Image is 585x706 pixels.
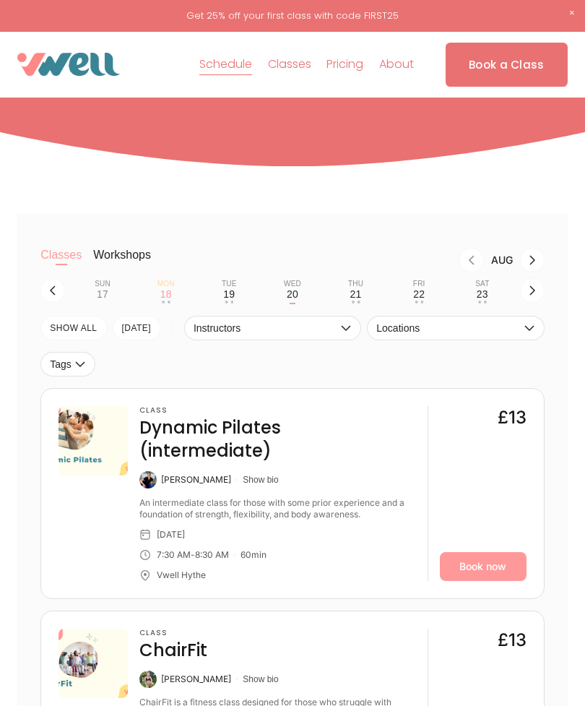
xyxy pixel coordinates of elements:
div: Tue [222,280,237,288]
div: 8:30 AM [195,549,229,561]
img: Mel Eberlein-Scott [139,671,157,688]
div: 21 [350,288,362,300]
div: 19 [223,288,235,300]
div: 22 [413,288,425,300]
button: Locations [367,316,544,340]
div: An intermediate class for those with some prior experience and a foundation of strength, flexibil... [139,497,415,520]
div: 20 [287,288,298,300]
div: Sat [475,280,489,288]
button: SHOW All [40,316,106,340]
a: Pricing [326,53,363,76]
nav: Month switch [174,248,545,272]
div: 18 [160,288,172,300]
a: Book now [440,552,526,581]
div: • • [162,301,170,304]
img: VWell [17,53,120,76]
div: • • [352,301,360,304]
div: [DATE] [157,529,185,541]
button: Classes [40,248,82,277]
button: Tags [40,352,95,376]
div: £13 [498,406,526,429]
img: c877d74a-5d59-4f2d-a7ac-7788169e9ea6.png [58,629,128,698]
div: 60 min [240,549,266,561]
button: [DATE] [113,316,161,340]
span: Locations [376,322,520,334]
a: folder dropdown [379,53,414,76]
div: Thu [348,280,363,288]
div: Fri [413,280,425,288]
div: Vwell Hythe [157,569,206,581]
img: ae0a0597-cc0d-4c1f-b89b-51775b502e7a.png [58,406,128,475]
h3: Class [139,406,415,415]
h4: ChairFit [139,639,207,662]
span: Instructors [194,322,337,334]
div: • • [478,301,487,304]
div: 23 [477,288,488,300]
div: Mon [157,280,175,288]
button: Previous month, Jul [459,248,484,272]
div: [PERSON_NAME] [161,474,231,486]
img: Svenja O'Connor [139,471,157,488]
div: 17 [97,288,108,300]
div: 7:30 AM [157,549,191,561]
button: Workshops [93,248,151,277]
button: Show bio [243,474,278,486]
div: Month Aug [484,254,520,266]
div: £13 [498,629,526,652]
a: Book a Class [446,43,568,87]
div: - [191,549,195,561]
span: Classes [268,54,311,75]
button: Next month, Sep [520,248,545,272]
div: Sun [95,280,110,288]
span: Tags [50,358,71,370]
a: folder dropdown [268,53,311,76]
h4: Dynamic Pilates (intermediate) [139,416,415,462]
span: About [379,54,414,75]
button: Show bio [243,673,278,685]
h3: Class [139,629,207,637]
a: Schedule [199,53,252,76]
div: • • [225,301,233,304]
div: Wed [284,280,301,288]
div: • • [415,301,423,304]
button: Instructors [184,316,361,340]
div: [PERSON_NAME] [161,673,231,685]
